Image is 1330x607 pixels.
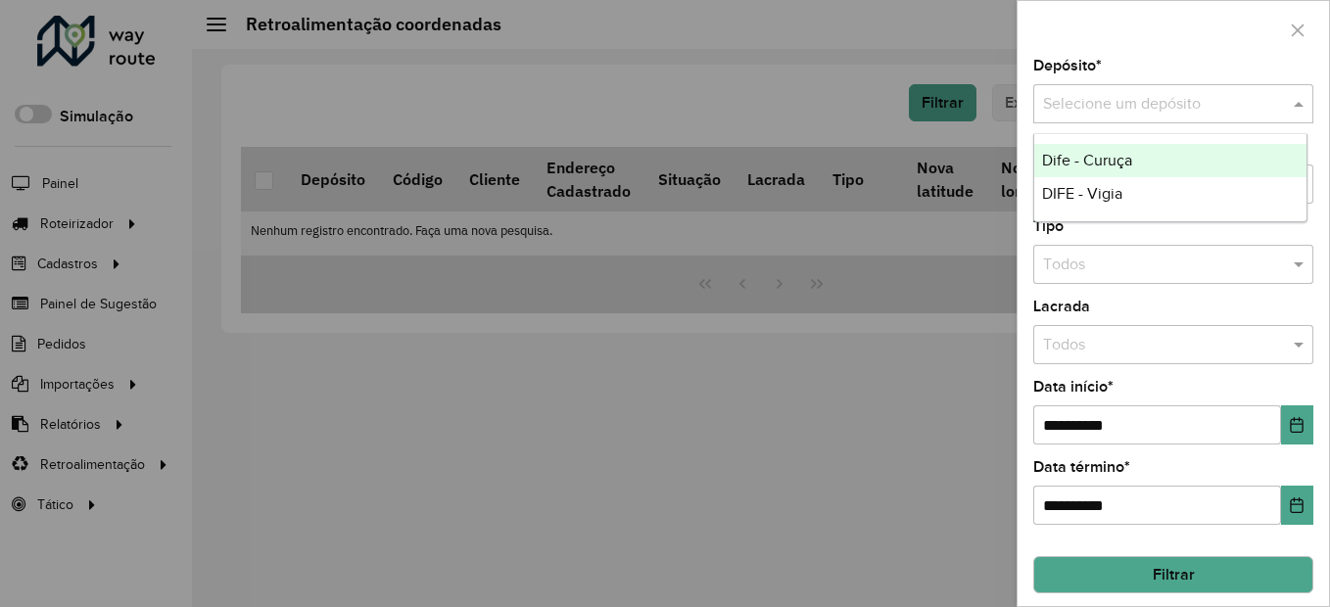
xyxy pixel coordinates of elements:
span: Dife - Curuça [1042,152,1132,168]
button: Choose Date [1281,405,1313,444]
button: Filtrar [1033,556,1313,593]
label: Data término [1033,455,1130,479]
label: Lacrada [1033,295,1090,318]
label: Tipo [1033,214,1064,238]
button: Choose Date [1281,486,1313,525]
ng-dropdown-panel: Options list [1033,133,1307,222]
span: DIFE - Vigia [1042,185,1122,202]
label: Depósito [1033,54,1102,77]
label: Data início [1033,375,1114,398]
